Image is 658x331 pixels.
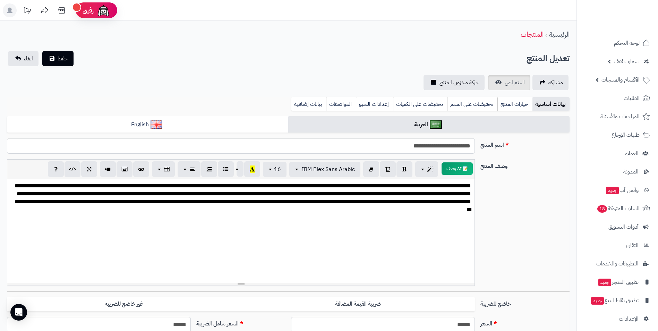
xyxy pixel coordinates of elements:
a: المدونة [581,163,654,180]
a: خيارات المنتج [497,97,532,111]
a: الغاء [8,51,39,66]
a: السلات المتروكة18 [581,200,654,217]
label: السعر شامل الضريبة [194,317,288,328]
img: ai-face.png [96,3,110,17]
span: طلبات الإرجاع [612,130,640,140]
a: إعدادات السيو [356,97,393,111]
a: التقارير [581,237,654,254]
a: استعراض [488,75,530,90]
a: المراجعات والأسئلة [581,108,654,125]
a: تحديثات المنصة [18,3,36,19]
label: السعر [478,317,572,328]
img: English [151,120,163,129]
span: مشاركه [548,78,563,87]
span: الأقسام والمنتجات [601,75,640,85]
span: العملاء [625,148,639,158]
label: غير خاضع للضريبه [7,297,241,311]
a: مشاركه [532,75,569,90]
a: بيانات أساسية [532,97,570,111]
span: المدونة [623,167,639,177]
span: جديد [598,279,611,286]
a: تطبيق نقاط البيعجديد [581,292,654,309]
span: الغاء [24,54,33,63]
a: وآتس آبجديد [581,182,654,198]
img: العربية [430,120,442,129]
a: الطلبات [581,90,654,107]
button: 📝 AI وصف [442,162,473,175]
a: English [7,116,288,133]
label: ضريبة القيمة المضافة [241,297,475,311]
a: تطبيق المتجرجديد [581,274,654,290]
a: أدوات التسويق [581,219,654,235]
a: تخفيضات على السعر [447,97,497,111]
span: الطلبات [624,93,640,103]
a: تخفيضات على الكميات [393,97,447,111]
a: لوحة التحكم [581,35,654,51]
span: تطبيق المتجر [598,277,639,287]
span: رفيق [83,6,94,15]
a: بيانات إضافية [291,97,326,111]
span: حركة مخزون المنتج [439,78,479,87]
span: 16 [274,165,281,173]
span: حفظ [58,54,68,63]
button: 16 [263,162,287,177]
span: لوحة التحكم [614,38,640,48]
a: طلبات الإرجاع [581,127,654,143]
a: حركة مخزون المنتج [424,75,485,90]
a: الإعدادات [581,311,654,327]
a: المواصفات [326,97,356,111]
label: اسم المنتج [478,138,572,149]
div: Open Intercom Messenger [10,304,27,321]
h2: تعديل المنتج [527,51,570,66]
span: التطبيقات والخدمات [596,259,639,269]
a: العربية [288,116,570,133]
span: أدوات التسويق [608,222,639,232]
a: العملاء [581,145,654,162]
a: المنتجات [521,29,544,40]
label: خاضع للضريبة [478,297,572,308]
span: السلات المتروكة [597,204,640,213]
span: 18 [597,205,607,213]
span: جديد [591,297,604,305]
a: الرئيسية [549,29,570,40]
span: جديد [606,187,619,194]
span: وآتس آب [605,185,639,195]
button: IBM Plex Sans Arabic [289,162,360,177]
span: تطبيق نقاط البيع [590,296,639,305]
span: المراجعات والأسئلة [600,112,640,121]
a: التطبيقات والخدمات [581,255,654,272]
label: وصف المنتج [478,159,572,170]
button: حفظ [42,51,74,66]
span: التقارير [625,240,639,250]
span: سمارت لايف [614,57,639,66]
span: الإعدادات [619,314,639,324]
span: استعراض [505,78,525,87]
span: IBM Plex Sans Arabic [302,165,355,173]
